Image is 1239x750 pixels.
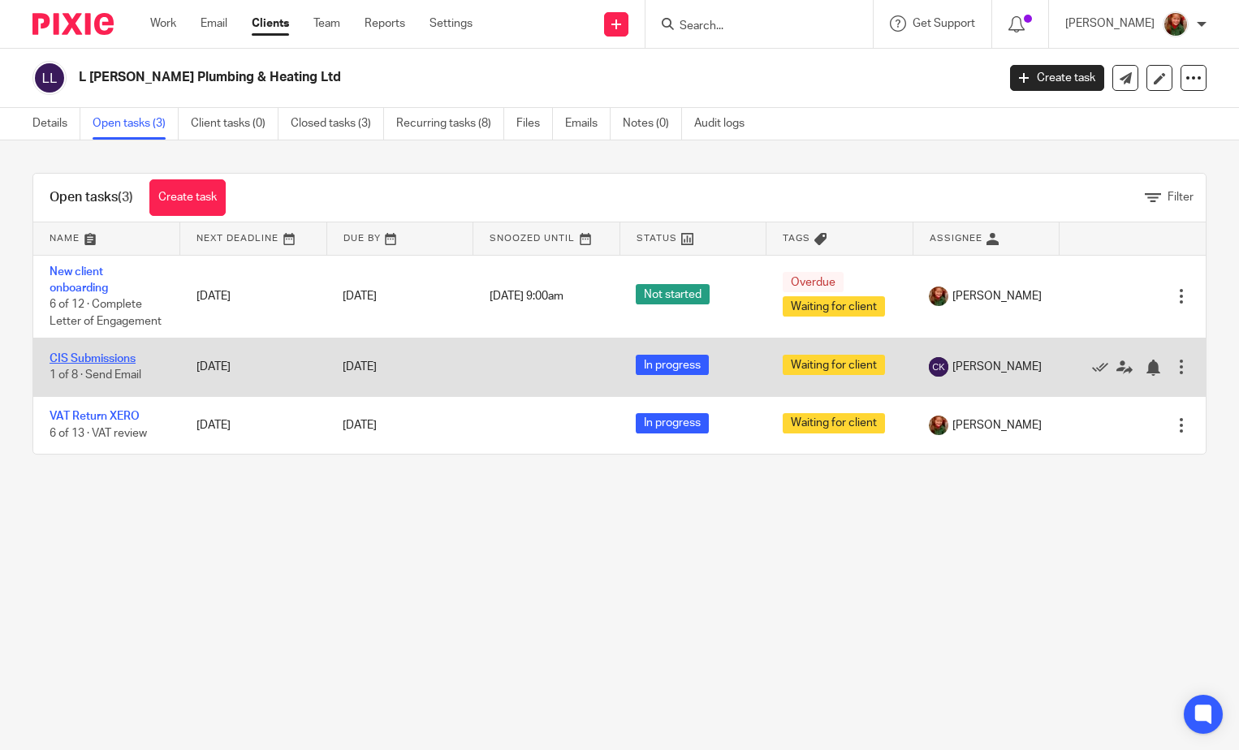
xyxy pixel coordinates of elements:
[50,266,108,294] a: New client onboarding
[79,69,805,86] h2: L [PERSON_NAME] Plumbing & Heating Ltd
[50,299,162,327] span: 6 of 12 · Complete Letter of Engagement
[678,19,824,34] input: Search
[783,355,885,375] span: Waiting for client
[929,416,948,435] img: sallycropped.JPG
[343,361,377,373] span: [DATE]
[191,108,278,140] a: Client tasks (0)
[1010,65,1104,91] a: Create task
[50,370,141,381] span: 1 of 8 · Send Email
[50,428,147,439] span: 6 of 13 · VAT review
[343,420,377,431] span: [DATE]
[952,288,1042,304] span: [PERSON_NAME]
[929,287,948,306] img: sallycropped.JPG
[180,255,327,338] td: [DATE]
[623,108,682,140] a: Notes (0)
[783,272,844,292] span: Overdue
[50,353,136,364] a: CIS Submissions
[180,338,327,396] td: [DATE]
[291,108,384,140] a: Closed tasks (3)
[180,396,327,454] td: [DATE]
[1163,11,1189,37] img: sallycropped.JPG
[694,108,757,140] a: Audit logs
[636,355,709,375] span: In progress
[637,234,677,243] span: Status
[783,234,810,243] span: Tags
[32,61,67,95] img: svg%3E
[565,108,611,140] a: Emails
[952,417,1042,433] span: [PERSON_NAME]
[343,291,377,302] span: [DATE]
[118,191,133,204] span: (3)
[430,15,473,32] a: Settings
[516,108,553,140] a: Files
[252,15,289,32] a: Clients
[913,18,975,29] span: Get Support
[929,357,948,377] img: svg%3E
[150,15,176,32] a: Work
[32,108,80,140] a: Details
[149,179,226,216] a: Create task
[1092,359,1116,375] a: Mark as done
[93,108,179,140] a: Open tasks (3)
[636,284,710,304] span: Not started
[1168,192,1194,203] span: Filter
[1065,15,1155,32] p: [PERSON_NAME]
[313,15,340,32] a: Team
[783,413,885,433] span: Waiting for client
[490,291,563,302] span: [DATE] 9:00am
[365,15,405,32] a: Reports
[490,234,575,243] span: Snoozed Until
[636,413,709,433] span: In progress
[50,411,140,422] a: VAT Return XERO
[32,13,114,35] img: Pixie
[396,108,504,140] a: Recurring tasks (8)
[783,296,885,317] span: Waiting for client
[201,15,227,32] a: Email
[50,189,133,206] h1: Open tasks
[952,359,1042,375] span: [PERSON_NAME]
